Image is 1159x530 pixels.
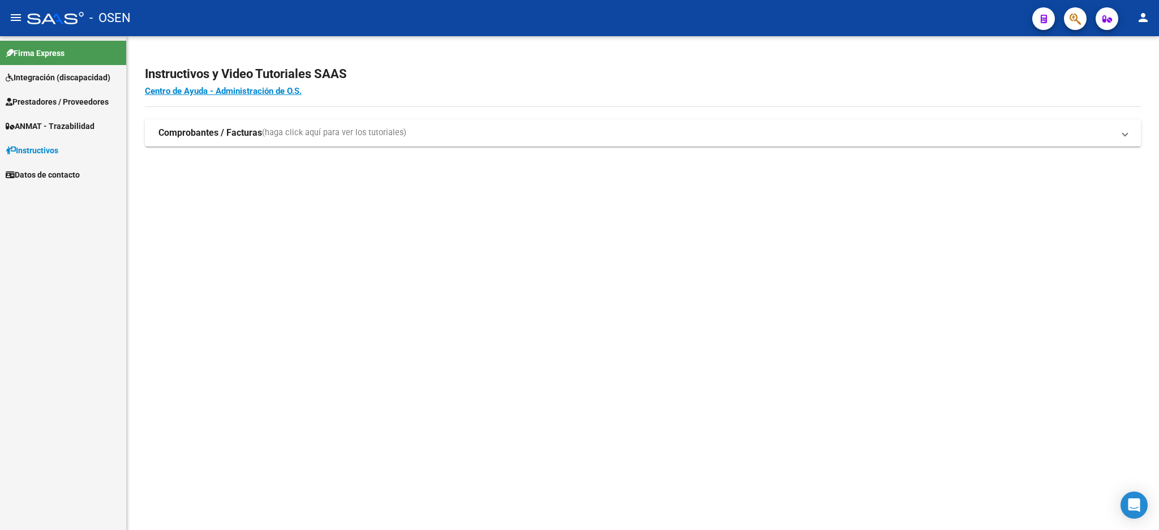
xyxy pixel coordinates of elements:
[9,11,23,24] mat-icon: menu
[145,63,1141,85] h2: Instructivos y Video Tutoriales SAAS
[262,127,406,139] span: (haga click aquí para ver los tutoriales)
[6,144,58,157] span: Instructivos
[6,120,95,132] span: ANMAT - Trazabilidad
[89,6,131,31] span: - OSEN
[145,86,302,96] a: Centro de Ayuda - Administración de O.S.
[6,71,110,84] span: Integración (discapacidad)
[145,119,1141,146] mat-expansion-panel-header: Comprobantes / Facturas(haga click aquí para ver los tutoriales)
[6,96,109,108] span: Prestadores / Proveedores
[1121,492,1148,519] div: Open Intercom Messenger
[6,169,80,181] span: Datos de contacto
[1136,11,1150,24] mat-icon: person
[6,47,65,59] span: Firma Express
[158,127,262,139] strong: Comprobantes / Facturas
